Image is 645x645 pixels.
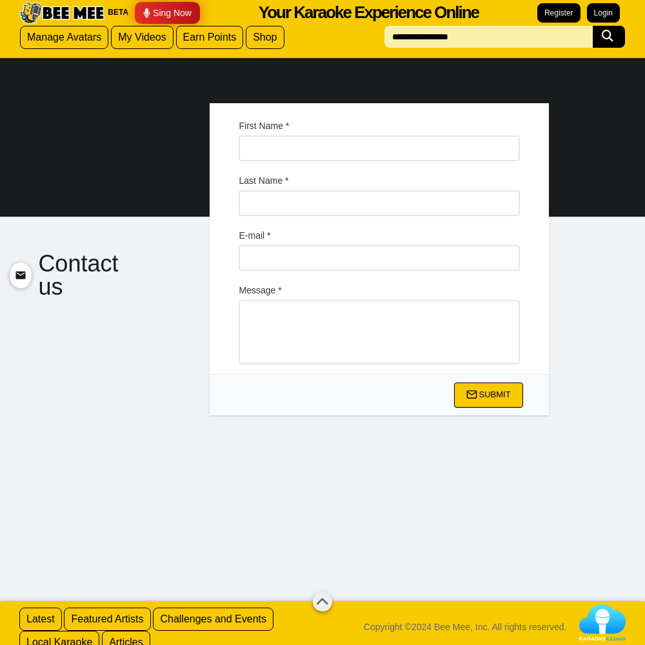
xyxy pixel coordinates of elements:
a: Latest [19,608,62,631]
a: Shop [246,26,284,49]
a: My Videos [111,26,173,49]
span: BETA [108,7,128,18]
a: Login [587,3,620,23]
a: Featured Artists [64,608,150,631]
a: Earn Points [176,26,244,49]
label: Message * [229,284,529,297]
a: Challenges and Events [153,608,273,631]
a: Sing Now [135,2,200,24]
a: Register [537,3,580,23]
span: Copyright ©2024 Bee Mee, Inc. All rights reserved. [364,620,567,633]
h1: Contact us [10,252,123,299]
div: Your Karaoke Experience Online [259,1,479,25]
a: Manage Avatars [20,26,108,49]
button: Submit [454,382,523,408]
img: Karaoke%20Cloud%20Logo@3x.png [579,604,626,640]
img: Bee Mee [18,1,106,25]
label: Last Name * [229,174,529,187]
label: First Name * [229,119,529,132]
label: E-mail * [229,229,529,242]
